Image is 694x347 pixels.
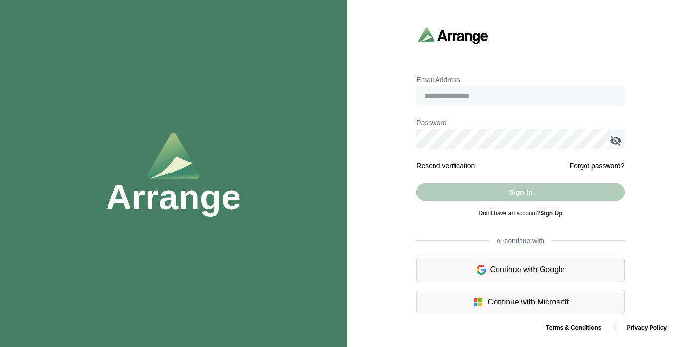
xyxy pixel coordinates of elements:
[478,210,562,217] span: Don't have an account?
[106,179,241,215] h1: Arrange
[472,296,484,308] img: microsoft-logo.7cf64d5f.svg
[613,323,615,331] span: |
[416,290,624,314] div: Continue with Microsoft
[477,264,486,276] img: google-logo.6d399ca0.svg
[610,135,622,147] i: appended action
[416,258,624,282] div: Continue with Google
[538,325,609,331] a: Terms & Conditions
[416,162,475,170] a: Resend verification
[416,74,624,86] p: Email Address
[489,236,552,246] span: or continue with
[570,160,625,172] a: Forgot password?
[619,325,674,331] a: Privacy Policy
[540,210,562,217] a: Sign Up
[418,27,488,44] img: arrangeai-name-small-logo.4d2b8aee.svg
[416,117,624,129] p: Password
